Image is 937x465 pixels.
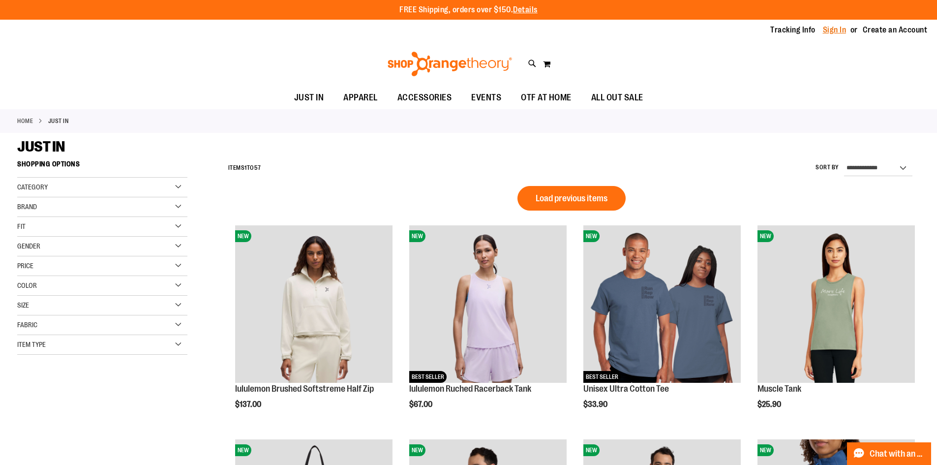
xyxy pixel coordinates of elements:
[816,163,839,172] label: Sort By
[409,384,531,394] a: lululemon Ruched Racerback Tank
[244,164,247,171] span: 1
[343,87,378,109] span: APPAREL
[513,5,538,14] a: Details
[254,164,261,171] span: 57
[404,220,572,434] div: product
[235,225,393,383] img: lululemon Brushed Softstreme Half Zip
[17,117,33,125] a: Home
[409,444,425,456] span: NEW
[228,160,261,176] h2: Items to
[235,384,374,394] a: lululemon Brushed Softstreme Half Zip
[409,400,434,409] span: $67.00
[409,225,567,384] a: lululemon Ruched Racerback TankNEWBEST SELLER
[583,371,621,383] span: BEST SELLER
[583,384,669,394] a: Unisex Ultra Cotton Tee
[757,384,801,394] a: Muscle Tank
[294,87,324,109] span: JUST IN
[757,225,915,383] img: Muscle Tank
[399,4,538,16] p: FREE Shipping, orders over $150.
[235,230,251,242] span: NEW
[230,220,397,434] div: product
[235,225,393,384] a: lululemon Brushed Softstreme Half ZipNEW
[870,449,925,459] span: Chat with an Expert
[471,87,501,109] span: EVENTS
[583,400,609,409] span: $33.90
[757,400,783,409] span: $25.90
[17,155,187,178] strong: Shopping Options
[17,222,26,230] span: Fit
[536,193,607,203] span: Load previous items
[521,87,572,109] span: OTF AT HOME
[757,225,915,384] a: Muscle TankNEW
[583,230,600,242] span: NEW
[583,225,741,384] a: Unisex Ultra Cotton TeeNEWBEST SELLER
[48,117,69,125] strong: JUST IN
[409,230,425,242] span: NEW
[409,371,447,383] span: BEST SELLER
[17,341,46,348] span: Item Type
[591,87,643,109] span: ALL OUT SALE
[517,186,626,211] button: Load previous items
[17,203,37,211] span: Brand
[847,442,932,465] button: Chat with an Expert
[17,183,48,191] span: Category
[17,321,37,329] span: Fabric
[17,242,40,250] span: Gender
[583,444,600,456] span: NEW
[583,225,741,383] img: Unisex Ultra Cotton Tee
[397,87,452,109] span: ACCESSORIES
[753,220,920,434] div: product
[17,301,29,309] span: Size
[863,25,928,35] a: Create an Account
[17,281,37,289] span: Color
[823,25,846,35] a: Sign In
[235,444,251,456] span: NEW
[235,400,263,409] span: $137.00
[409,225,567,383] img: lululemon Ruched Racerback Tank
[578,220,746,434] div: product
[17,262,33,270] span: Price
[770,25,816,35] a: Tracking Info
[757,230,774,242] span: NEW
[757,444,774,456] span: NEW
[386,52,514,76] img: Shop Orangetheory
[17,138,65,155] span: JUST IN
